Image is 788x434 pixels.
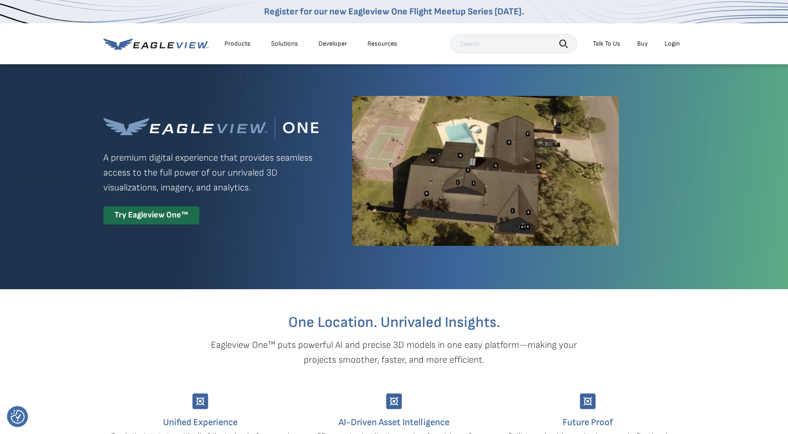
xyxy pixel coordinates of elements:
button: Consent Preferences [11,410,25,424]
a: Register for our new Eagleview One Flight Meetup Series [DATE]. [264,6,524,17]
div: Try Eagleview One™ [103,206,199,224]
div: Products [224,40,251,48]
a: Developer [319,40,347,48]
a: Buy [637,40,648,48]
h2: One Location. Unrivaled Insights. [110,315,678,330]
p: A premium digital experience that provides seamless access to the full power of our unrivaled 3D ... [103,150,319,195]
div: Talk To Us [593,40,620,48]
h4: Future Proof [498,415,678,430]
img: Eagleview One™ [103,117,319,139]
input: Search [450,34,577,53]
div: Solutions [271,40,298,48]
div: Login [665,40,680,48]
div: Resources [367,40,397,48]
h4: Unified Experience [110,415,290,430]
img: Group-9744.svg [386,393,402,409]
img: Group-9744.svg [580,393,596,409]
p: Eagleview One™ puts powerful AI and precise 3D models in one easy platform—making your projects s... [195,338,593,367]
img: Revisit consent button [11,410,25,424]
img: Group-9744.svg [192,393,208,409]
h4: AI-Driven Asset Intelligence [304,415,484,430]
